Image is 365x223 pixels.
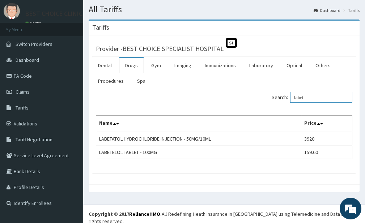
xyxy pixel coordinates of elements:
[301,132,352,146] td: 3920
[89,5,360,14] h1: All Tariffs
[226,38,237,48] span: St
[119,4,136,21] div: Minimize live chat window
[301,116,352,132] th: Price
[25,21,43,26] a: Online
[131,73,151,89] a: Spa
[92,24,109,31] h3: Tariffs
[96,46,224,52] h3: Provider - BEST CHOICE SPECIALIST HOSPITAL
[168,210,360,218] div: Redefining Heath Insurance in [GEOGRAPHIC_DATA] using Telemedicine and Data Science!
[96,116,301,132] th: Name
[92,73,130,89] a: Procedures
[341,7,360,13] li: Tariffs
[301,146,352,159] td: 159.60
[16,41,52,47] span: Switch Providers
[199,58,242,73] a: Immunizations
[4,3,20,19] img: User Image
[38,40,122,50] div: Chat with us now
[42,66,100,139] span: We're online!
[92,58,118,73] a: Dental
[25,10,103,17] p: BEST CHOICE CLINIC - KANO
[310,58,336,73] a: Others
[16,136,52,143] span: Tariff Negotiation
[290,92,352,103] input: Search:
[96,146,301,159] td: LABETELOL TABLET - 100MG
[129,211,160,217] a: RelianceHMO
[89,211,162,217] strong: Copyright © 2017 .
[96,132,301,146] td: LABETATOL HYDROCHLORIDE INJECTION - 50MG/10ML
[16,57,39,63] span: Dashboard
[16,89,30,95] span: Claims
[314,7,340,13] a: Dashboard
[272,92,352,103] label: Search:
[4,147,138,172] textarea: Type your message and hit 'Enter'
[243,58,279,73] a: Laboratory
[169,58,197,73] a: Imaging
[13,36,29,54] img: d_794563401_company_1708531726252_794563401
[16,104,29,111] span: Tariffs
[119,58,144,73] a: Drugs
[281,58,308,73] a: Optical
[145,58,167,73] a: Gym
